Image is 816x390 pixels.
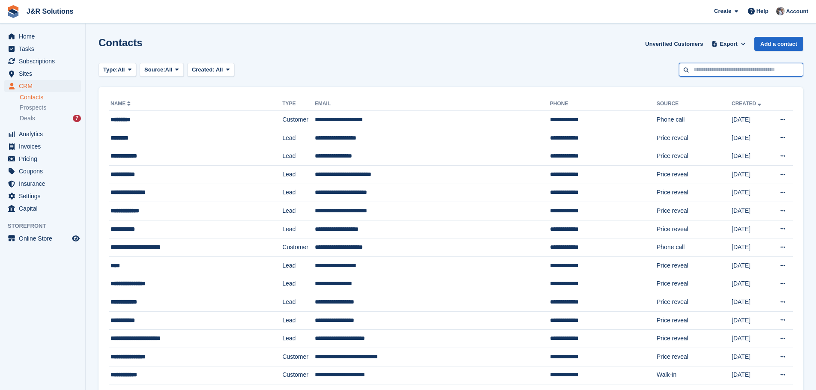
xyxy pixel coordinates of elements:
span: Subscriptions [19,55,70,67]
td: Phone call [657,238,732,257]
td: Price reveal [657,275,732,293]
span: Invoices [19,140,70,152]
button: Type: All [99,63,136,77]
span: All [118,65,125,74]
a: menu [4,202,81,214]
td: [DATE] [732,165,771,184]
a: Prospects [20,103,81,112]
div: 7 [73,115,81,122]
td: Lead [282,256,314,275]
td: Customer [282,366,314,384]
a: menu [4,80,81,92]
a: menu [4,140,81,152]
a: menu [4,128,81,140]
span: Create [714,7,731,15]
td: [DATE] [732,111,771,129]
th: Type [282,97,314,111]
button: Created: All [187,63,234,77]
span: Capital [19,202,70,214]
span: Sites [19,68,70,80]
span: Insurance [19,178,70,190]
span: Help [756,7,768,15]
td: Price reveal [657,256,732,275]
span: Prospects [20,104,46,112]
td: Customer [282,348,314,366]
td: Price reveal [657,147,732,166]
span: Tasks [19,43,70,55]
a: Created [732,101,763,107]
td: Lead [282,275,314,293]
span: Pricing [19,153,70,165]
td: Lead [282,220,314,238]
td: Phone call [657,111,732,129]
td: Price reveal [657,165,732,184]
td: Lead [282,165,314,184]
span: Analytics [19,128,70,140]
a: menu [4,68,81,80]
span: Created: [192,66,215,73]
th: Source [657,97,732,111]
a: Contacts [20,93,81,101]
td: [DATE] [732,330,771,348]
td: Price reveal [657,202,732,220]
td: Lead [282,184,314,202]
th: Phone [550,97,657,111]
td: [DATE] [732,238,771,257]
span: Type: [103,65,118,74]
a: menu [4,153,81,165]
td: [DATE] [732,366,771,384]
td: [DATE] [732,184,771,202]
td: [DATE] [732,129,771,147]
span: Source: [144,65,165,74]
td: [DATE] [732,275,771,293]
td: [DATE] [732,348,771,366]
a: menu [4,232,81,244]
td: Price reveal [657,330,732,348]
span: CRM [19,80,70,92]
td: [DATE] [732,311,771,330]
th: Email [315,97,550,111]
img: Steve Revell [776,7,785,15]
span: All [165,65,173,74]
td: Lead [282,147,314,166]
td: Price reveal [657,184,732,202]
span: Account [786,7,808,16]
td: Lead [282,202,314,220]
td: [DATE] [732,220,771,238]
td: Price reveal [657,348,732,366]
span: Storefront [8,222,85,230]
td: Lead [282,330,314,348]
a: menu [4,30,81,42]
td: [DATE] [732,256,771,275]
a: Unverified Customers [642,37,706,51]
td: Price reveal [657,293,732,312]
a: menu [4,43,81,55]
a: Name [111,101,132,107]
td: [DATE] [732,147,771,166]
a: menu [4,190,81,202]
span: Export [720,40,738,48]
a: Add a contact [754,37,803,51]
a: menu [4,165,81,177]
button: Source: All [140,63,184,77]
a: J&R Solutions [23,4,77,18]
td: Lead [282,293,314,312]
td: Price reveal [657,311,732,330]
td: Customer [282,111,314,129]
td: Customer [282,238,314,257]
span: Deals [20,114,35,122]
td: Lead [282,311,314,330]
span: Coupons [19,165,70,177]
a: Preview store [71,233,81,244]
td: [DATE] [732,293,771,312]
span: Home [19,30,70,42]
a: menu [4,55,81,67]
a: menu [4,178,81,190]
td: Price reveal [657,220,732,238]
span: All [216,66,223,73]
a: Deals 7 [20,114,81,123]
td: Walk-in [657,366,732,384]
button: Export [710,37,747,51]
span: Settings [19,190,70,202]
span: Online Store [19,232,70,244]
